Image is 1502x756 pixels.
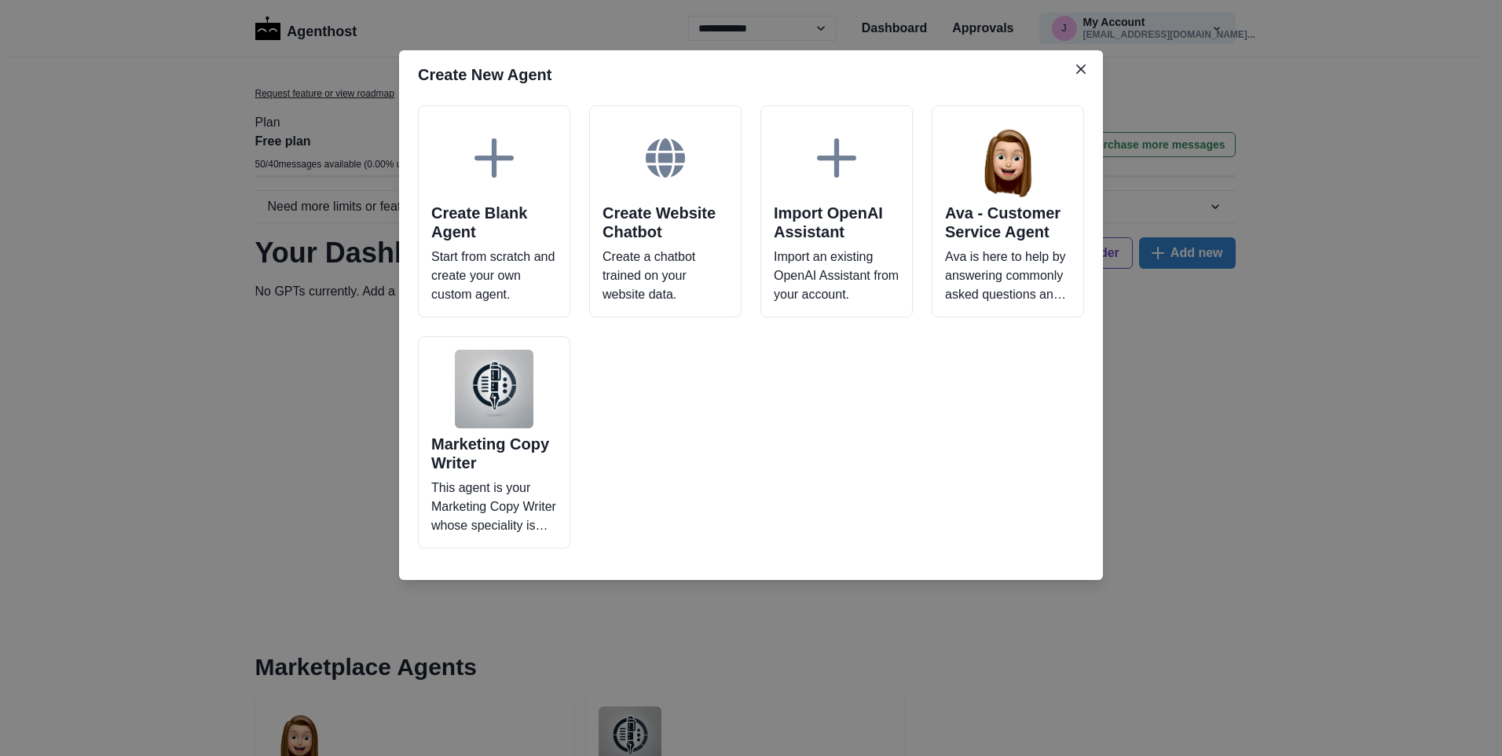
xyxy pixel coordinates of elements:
[399,50,1103,99] header: Create New Agent
[431,479,557,535] p: This agent is your Marketing Copy Writer whose speciality is helping you craft copy that speaks t...
[431,204,557,241] h2: Create Blank Agent
[431,248,557,304] p: Start from scratch and create your own custom agent.
[945,204,1071,241] h2: Ava - Customer Service Agent
[969,119,1047,197] img: Ava - Customer Service Agent
[603,204,728,241] h2: Create Website Chatbot
[603,248,728,304] p: Create a chatbot trained on your website data.
[1068,57,1094,82] button: Close
[945,248,1071,304] p: Ava is here to help by answering commonly asked questions and more!
[774,204,899,241] h2: Import OpenAI Assistant
[455,350,533,428] img: Marketing Copy Writer
[431,435,557,472] h2: Marketing Copy Writer
[774,248,899,304] p: Import an existing OpenAI Assistant from your account.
